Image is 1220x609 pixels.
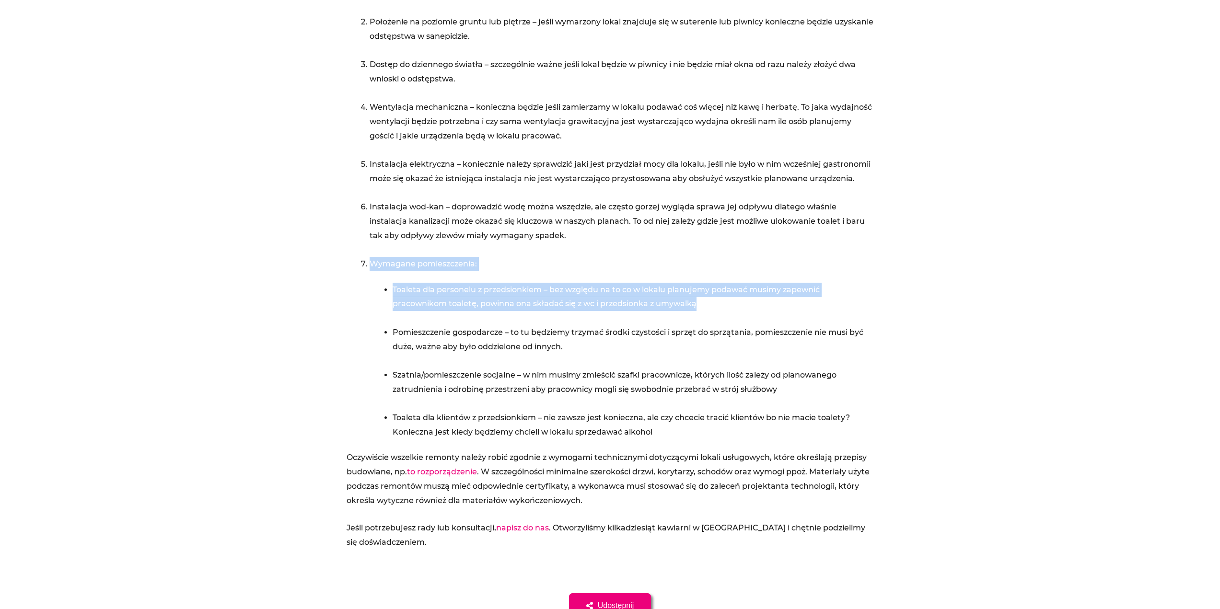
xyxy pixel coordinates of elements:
[370,200,874,257] li: Instalacja wod-kan – doprowadzić wodę można wszędzie, ale często gorzej wygląda sprawa jej odpływ...
[347,450,874,507] p: Oczywiście wszelkie remonty należy robić zgodnie z wymogami technicznymi dotyczącymi lokali usług...
[347,521,874,549] p: Jeśli potrzebujesz rady lub konsultacji, . Otworzyliśmy kilkadziesiąt kawiarni w [GEOGRAPHIC_DATA...
[370,100,874,157] li: Wentylacja mechaniczna – konieczna będzie jeśli zamierzamy w lokalu podawać coś więcej niż kawę i...
[393,283,874,325] li: Toaleta dla personelu z przedsionkiem – bez względu na to co w lokalu planujemy podawać musimy za...
[370,15,874,57] li: Położenie na poziomie gruntu lub piętrze – jeśli wymarzony lokal znajduje się w suterenie lub piw...
[393,325,874,368] li: Pomieszczenie gospodarcze – to tu będziemy trzymać środki czystości i sprzęt do sprzątania, pomie...
[496,523,549,532] a: napisz do nas
[370,257,874,271] li: Wymagane pomieszczenia:
[370,157,874,200] li: Instalacja elektryczna – koniecznie należy sprawdzić jaki jest przydział mocy dla lokalu, jeśli n...
[393,368,874,411] li: Szatnia/pomieszczenie socjalne – w nim musimy zmieścić szafki pracownicze, których ilość zależy o...
[393,411,874,439] li: Toaleta dla klientów z przedsionkiem – nie zawsze jest konieczna, ale czy chcecie tracić klientów...
[370,57,874,100] li: Dostęp do dziennego światła – szczególnie ważne jeśli lokal będzie w piwnicy i nie będzie miał ok...
[407,467,477,476] a: to rozporządzenie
